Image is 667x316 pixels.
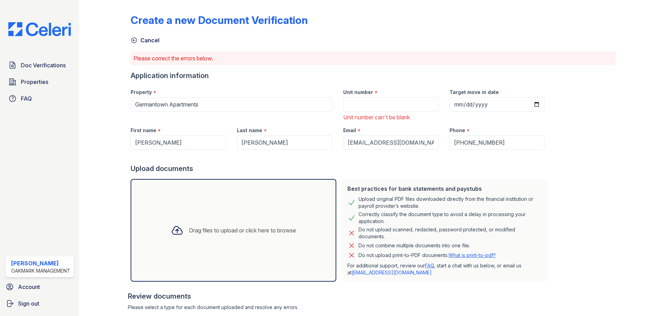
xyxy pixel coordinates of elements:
[343,113,438,121] div: Unit number can't be blank
[131,127,156,134] label: First name
[18,299,39,308] span: Sign out
[18,283,40,291] span: Account
[347,185,542,193] div: Best practices for bank statements and paystubs
[6,75,74,89] a: Properties
[131,36,159,44] a: Cancel
[352,270,432,275] a: [EMAIL_ADDRESS][DOMAIN_NAME]
[450,89,499,96] label: Target move in date
[128,304,550,311] div: Please select a type for each document uploaded and resolve any errors.
[359,241,470,250] div: Do not combine multiple documents into one file.
[131,71,550,80] div: Application information
[425,263,434,268] a: FAQ
[21,61,66,69] span: Doc Verifications
[347,262,542,276] p: For additional support, review our , start a chat with us below, or email us at
[3,22,76,36] img: CE_Logo_Blue-a8612792a0a2168367f1c8372b55b34899dd931a85d93a1a3d3e32e68fde9ad4.png
[11,259,70,267] div: [PERSON_NAME]
[131,14,308,26] div: Create a new Document Verification
[11,267,70,274] div: Oakmark Management
[6,92,74,105] a: FAQ
[133,54,613,62] p: Please correct the errors below.
[343,127,356,134] label: Email
[450,127,465,134] label: Phone
[3,297,76,310] a: Sign out
[21,78,48,86] span: Properties
[131,164,550,173] div: Upload documents
[128,291,550,301] div: Review documents
[343,89,373,96] label: Unit number
[6,58,74,72] a: Doc Verifications
[359,211,542,225] div: Correctly classify the document type to avoid a delay in processing your application.
[189,226,296,234] div: Drag files to upload or click here to browse
[359,226,542,240] div: Do not upload scanned, redacted, password protected, or modified documents.
[3,280,76,294] a: Account
[131,89,152,96] label: Property
[21,94,32,103] span: FAQ
[359,196,542,210] div: Upload original PDF files downloaded directly from the financial institution or payroll provider’...
[237,127,262,134] label: Last name
[448,252,496,258] a: What is print-to-pdf?
[359,252,496,259] p: Do not upload print-to-PDF documents.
